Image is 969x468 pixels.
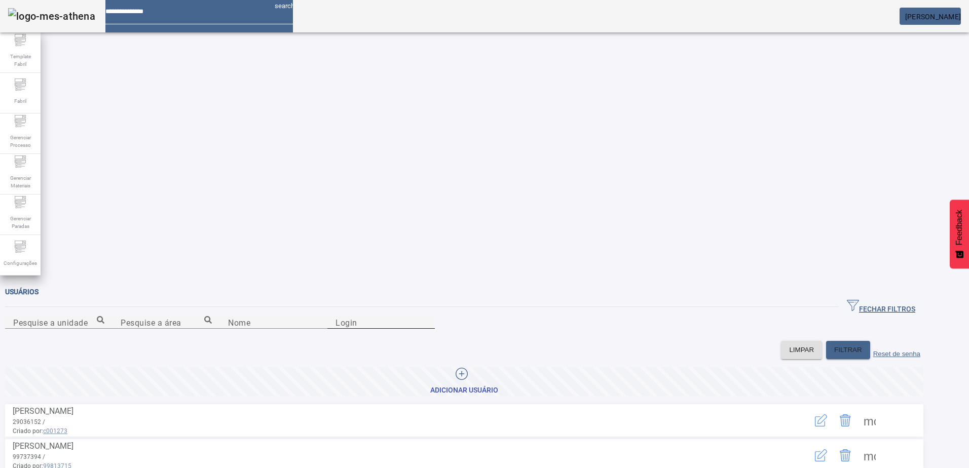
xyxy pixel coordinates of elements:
mat-label: Pesquise a área [121,318,181,327]
button: FILTRAR [826,341,870,359]
button: FECHAR FILTROS [839,298,923,316]
span: Template Fabril [5,50,35,71]
span: Criado por: [13,426,769,436]
input: Number [13,317,104,329]
mat-label: Pesquise a unidade [13,318,88,327]
mat-label: Nome [228,318,250,327]
input: Number [121,317,212,329]
span: Gerenciar Processo [5,131,35,152]
button: Adicionar Usuário [5,367,923,396]
span: [PERSON_NAME] [13,406,73,416]
span: Gerenciar Paradas [5,212,35,233]
mat-label: Login [336,318,357,327]
span: Feedback [955,210,964,245]
button: LIMPAR [781,341,822,359]
span: Gerenciar Materiais [5,171,35,192]
button: Feedback - Mostrar pesquisa [950,200,969,268]
div: Adicionar Usuário [430,385,498,396]
button: Mais [858,408,882,433]
span: 29036152 / [13,418,45,425]
span: Usuários [5,288,39,296]
button: Reset de senha [870,341,923,359]
button: Delete [833,443,858,467]
span: FECHAR FILTROS [847,299,915,315]
span: LIMPAR [789,345,814,355]
span: [PERSON_NAME] [13,441,73,451]
span: Configurações [1,256,40,270]
span: FILTRAR [834,345,862,355]
button: Mais [858,443,882,467]
span: c001273 [43,427,67,435]
span: [PERSON_NAME] [905,13,961,21]
img: logo-mes-athena [8,8,95,24]
button: Delete [833,408,858,433]
label: Reset de senha [873,350,920,358]
span: Fabril [11,94,29,108]
span: 99737394 / [13,453,45,460]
